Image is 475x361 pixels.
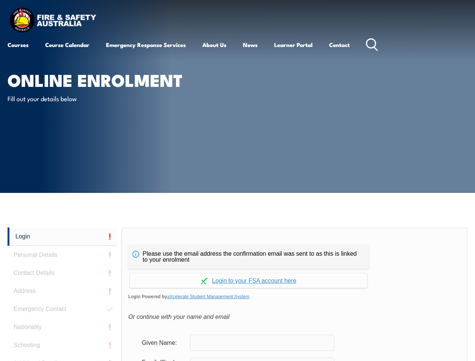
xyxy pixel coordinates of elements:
[167,294,249,299] a: aXcelerate Student Management System
[45,36,90,54] a: Course Calendar
[8,36,29,54] a: Courses
[136,335,190,350] div: Given Name:
[202,36,226,54] a: About Us
[106,36,186,54] a: Emergency Response Services
[8,94,145,103] p: Fill out your details below
[201,278,208,284] img: Log in withaxcelerate
[274,36,313,54] a: Learner Portal
[128,245,369,269] div: Please use the email address the confirmation email was sent to as this is linked to your enrolment
[128,291,461,302] span: Login Powered by
[128,311,461,323] div: Or continue with your name and email
[8,228,117,246] a: Login
[329,36,350,54] a: Contact
[243,36,258,54] a: News
[8,72,193,87] h1: Online Enrolment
